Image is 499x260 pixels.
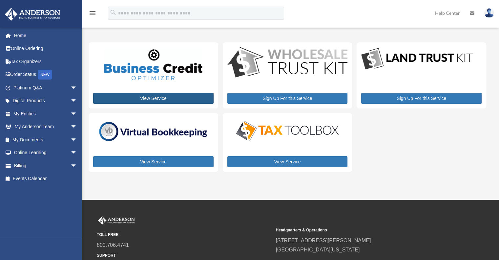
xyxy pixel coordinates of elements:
[89,12,96,17] a: menu
[110,9,117,16] i: search
[71,107,84,121] span: arrow_drop_down
[97,231,271,238] small: TOLL FREE
[361,93,482,104] a: Sign Up For this Service
[276,227,450,234] small: Headquarters & Operations
[5,107,87,120] a: My Entitiesarrow_drop_down
[227,156,348,167] a: View Service
[361,47,473,71] img: LandTrust_lgo-1.jpg
[97,216,136,225] img: Anderson Advisors Platinum Portal
[71,146,84,160] span: arrow_drop_down
[227,47,348,79] img: WS-Trust-Kit-lgo-1.jpg
[97,252,271,259] small: SUPPORT
[5,146,87,159] a: Online Learningarrow_drop_down
[89,9,96,17] i: menu
[71,159,84,173] span: arrow_drop_down
[71,120,84,134] span: arrow_drop_down
[5,29,87,42] a: Home
[276,238,371,243] a: [STREET_ADDRESS][PERSON_NAME]
[71,133,84,147] span: arrow_drop_down
[5,94,84,107] a: Digital Productsarrow_drop_down
[38,70,52,80] div: NEW
[5,133,87,146] a: My Documentsarrow_drop_down
[5,55,87,68] a: Tax Organizers
[5,172,87,185] a: Events Calendar
[93,93,214,104] a: View Service
[5,42,87,55] a: Online Ordering
[5,159,87,172] a: Billingarrow_drop_down
[97,242,129,248] a: 800.706.4741
[227,93,348,104] a: Sign Up For this Service
[5,81,87,94] a: Platinum Q&Aarrow_drop_down
[484,8,494,18] img: User Pic
[5,68,87,82] a: Order StatusNEW
[5,120,87,133] a: My Anderson Teamarrow_drop_down
[71,81,84,95] span: arrow_drop_down
[93,156,214,167] a: View Service
[71,94,84,108] span: arrow_drop_down
[3,8,62,21] img: Anderson Advisors Platinum Portal
[276,247,360,252] a: [GEOGRAPHIC_DATA][US_STATE]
